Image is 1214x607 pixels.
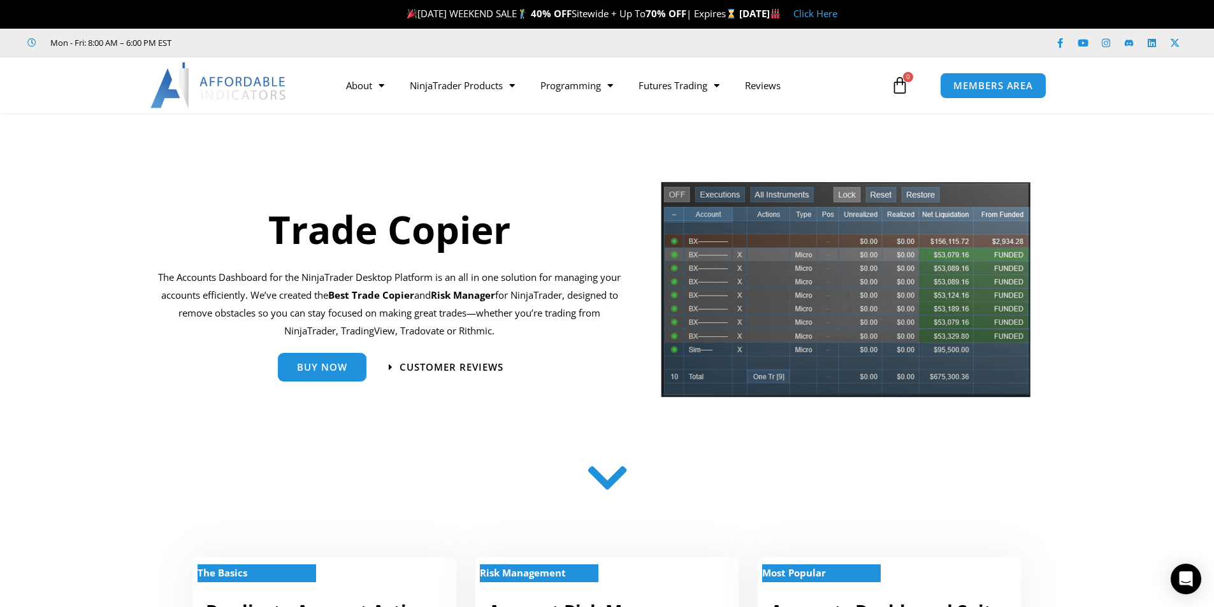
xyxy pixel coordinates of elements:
[531,7,572,20] strong: 40% OFF
[732,71,793,100] a: Reviews
[333,71,888,100] nav: Menu
[528,71,626,100] a: Programming
[328,289,414,301] b: Best Trade Copier
[646,7,686,20] strong: 70% OFF
[407,9,417,18] img: 🎉
[400,362,503,372] span: Customer Reviews
[150,62,287,108] img: LogoAI | Affordable Indicators – NinjaTrader
[660,180,1032,408] img: tradecopier | Affordable Indicators – NinjaTrader
[47,35,171,50] span: Mon - Fri: 8:00 AM – 6:00 PM EST
[389,362,503,372] a: Customer Reviews
[404,7,739,20] span: [DATE] WEEKEND SALE Sitewide + Up To | Expires
[297,362,347,372] span: Buy Now
[739,7,781,20] strong: [DATE]
[198,566,247,579] strong: The Basics
[953,81,1033,90] span: MEMBERS AREA
[278,353,366,382] a: Buy Now
[480,566,566,579] strong: Risk Management
[872,67,928,104] a: 0
[762,566,826,579] strong: Most Popular
[517,9,527,18] img: 🏌️‍♂️
[626,71,732,100] a: Futures Trading
[431,289,495,301] strong: Risk Manager
[770,9,780,18] img: 🏭
[1171,564,1201,594] div: Open Intercom Messenger
[903,72,913,82] span: 0
[333,71,397,100] a: About
[397,71,528,100] a: NinjaTrader Products
[189,36,380,49] iframe: Customer reviews powered by Trustpilot
[940,73,1046,99] a: MEMBERS AREA
[158,269,621,339] p: The Accounts Dashboard for the NinjaTrader Desktop Platform is an all in one solution for managin...
[158,203,621,256] h1: Trade Copier
[726,9,736,18] img: ⌛
[793,7,837,20] a: Click Here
